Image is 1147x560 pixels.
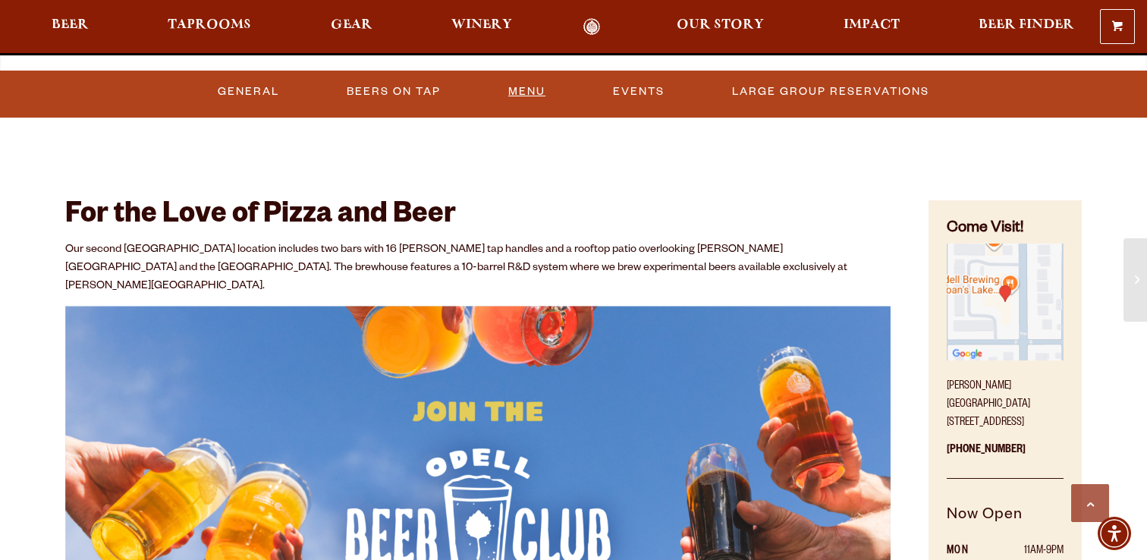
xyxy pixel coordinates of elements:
[947,353,1064,365] a: Find on Google Maps (opens in a new window)
[341,74,447,109] a: Beers On Tap
[947,244,1064,360] img: Small thumbnail of location on map
[607,74,671,109] a: Events
[42,18,99,36] a: Beer
[52,19,89,31] span: Beer
[947,504,1064,542] h5: Now Open
[65,241,891,296] p: Our second [GEOGRAPHIC_DATA] location includes two bars with 16 [PERSON_NAME] tap handles and a r...
[442,18,522,36] a: Winery
[834,18,910,36] a: Impact
[726,74,935,109] a: Large Group Reservations
[1098,517,1131,550] div: Accessibility Menu
[947,369,1064,433] p: [PERSON_NAME][GEOGRAPHIC_DATA] [STREET_ADDRESS]
[502,74,552,109] a: Menu
[979,19,1074,31] span: Beer Finder
[331,19,372,31] span: Gear
[158,18,261,36] a: Taprooms
[844,19,900,31] span: Impact
[451,19,512,31] span: Winery
[947,219,1064,241] h4: Come Visit!
[947,433,1064,479] p: [PHONE_NUMBER]
[168,19,251,31] span: Taprooms
[667,18,774,36] a: Our Story
[969,18,1084,36] a: Beer Finder
[563,18,620,36] a: Odell Home
[212,74,285,109] a: General
[1071,484,1109,522] a: Scroll to top
[677,19,764,31] span: Our Story
[65,200,891,234] h2: For the Love of Pizza and Beer
[321,18,382,36] a: Gear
